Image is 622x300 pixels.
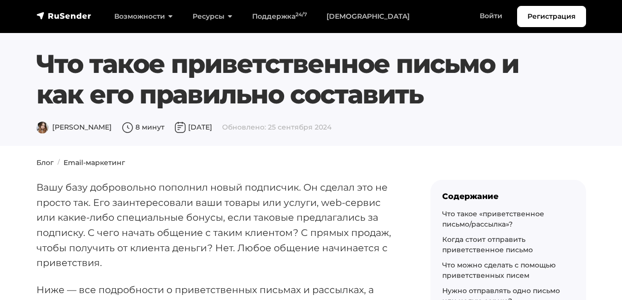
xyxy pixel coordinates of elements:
[242,6,317,27] a: Поддержка24/7
[54,158,125,168] li: Email-маркетинг
[104,6,183,27] a: Возможности
[36,49,539,110] h1: Что такое приветственное письмо и как его правильно составить
[36,11,92,21] img: RuSender
[36,180,399,270] p: Вашу базу добровольно пополнил новый подписчик. Он сделал это не просто так. Его заинтересовали в...
[174,122,186,133] img: Дата публикации
[36,158,54,167] a: Блог
[122,122,133,133] img: Время чтения
[31,158,592,168] nav: breadcrumb
[122,123,164,132] span: 8 минут
[442,235,533,254] a: Когда стоит отправить приветственное письмо
[317,6,420,27] a: [DEMOGRAPHIC_DATA]
[517,6,586,27] a: Регистрация
[442,261,556,280] a: Что можно сделать с помощью приветственных писем
[442,209,544,229] a: Что такое «приветственное письмо/рассылка»?
[295,11,307,18] sup: 24/7
[174,123,212,132] span: [DATE]
[470,6,512,26] a: Войти
[36,123,112,132] span: [PERSON_NAME]
[183,6,242,27] a: Ресурсы
[222,123,331,132] span: Обновлено: 25 сентября 2024
[442,192,574,201] div: Содержание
